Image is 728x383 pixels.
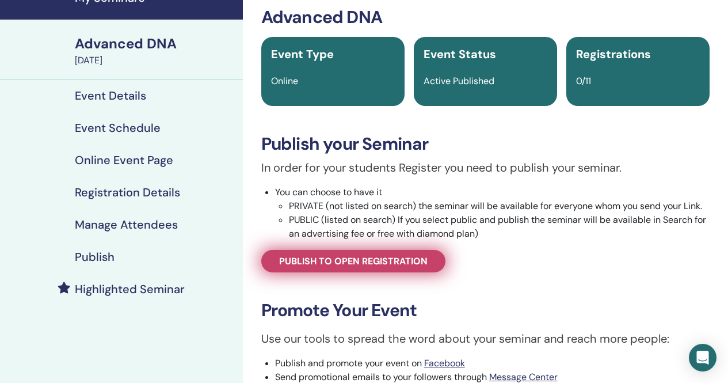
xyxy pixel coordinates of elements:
[261,134,710,154] h3: Publish your Seminar
[689,344,716,371] div: Open Intercom Messenger
[289,199,710,213] li: PRIVATE (not listed on search) the seminar will be available for everyone whom you send your Link.
[271,47,334,62] span: Event Type
[576,47,651,62] span: Registrations
[424,357,465,369] a: Facebook
[576,75,591,87] span: 0/11
[489,371,558,383] a: Message Center
[279,255,428,267] span: Publish to open registration
[261,159,710,176] p: In order for your students Register you need to publish your seminar.
[75,54,236,67] div: [DATE]
[424,75,494,87] span: Active Published
[261,300,710,321] h3: Promote Your Event
[424,47,496,62] span: Event Status
[75,218,178,232] h4: Manage Attendees
[275,185,710,241] li: You can choose to have it
[261,330,710,347] p: Use our tools to spread the word about your seminar and reach more people:
[75,282,185,296] h4: Highlighted Seminar
[75,89,146,103] h4: Event Details
[75,153,173,167] h4: Online Event Page
[68,34,243,67] a: Advanced DNA[DATE]
[261,7,710,28] h3: Advanced DNA
[75,250,115,264] h4: Publish
[271,75,298,87] span: Online
[75,185,180,199] h4: Registration Details
[261,250,445,272] a: Publish to open registration
[275,357,710,370] li: Publish and promote your event on
[289,213,710,241] li: PUBLIC (listed on search) If you select public and publish the seminar will be available in Searc...
[75,34,236,54] div: Advanced DNA
[75,121,161,135] h4: Event Schedule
